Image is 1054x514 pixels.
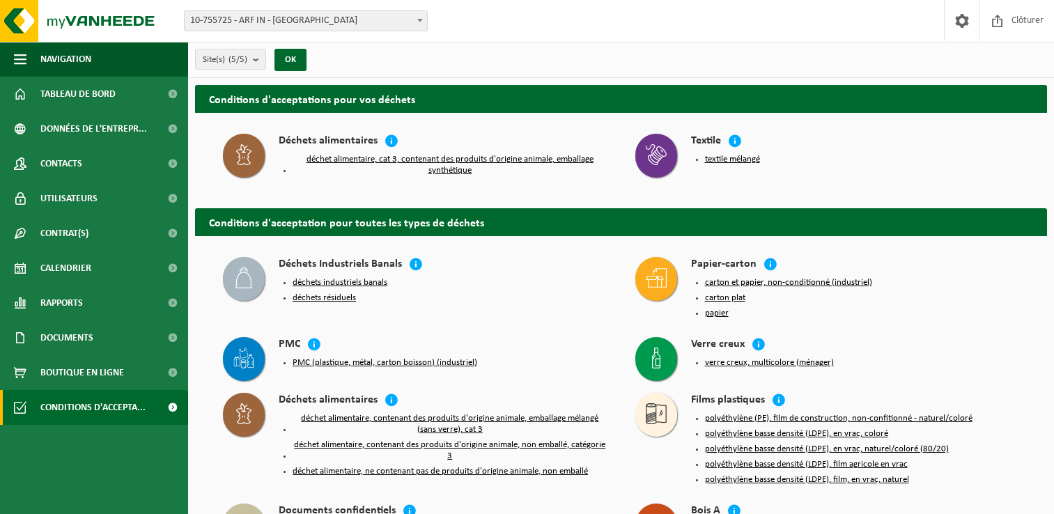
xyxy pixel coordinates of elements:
[40,355,124,390] span: Boutique en ligne
[40,390,146,425] span: Conditions d'accepta...
[691,134,721,150] h4: Textile
[705,459,908,470] button: polyéthylène basse densité (LDPE), film agricole en vrac
[279,257,402,273] h4: Déchets Industriels Banals
[184,10,428,31] span: 10-755725 - ARF IN - ST REMY DU NORD
[293,439,607,462] button: déchet alimentaire, contenant des produits d'origine animale, non emballé, catégorie 3
[40,111,147,146] span: Données de l'entrepr...
[705,154,760,165] button: textile mélangé
[40,77,116,111] span: Tableau de bord
[705,428,888,439] button: polyéthylène basse densité (LDPE), en vrac, coloré
[40,146,82,181] span: Contacts
[691,393,765,409] h4: Films plastiques
[705,474,909,485] button: polyéthylène basse densité (LDPE), film, en vrac, naturel
[228,55,247,64] count: (5/5)
[40,251,91,286] span: Calendrier
[203,49,247,70] span: Site(s)
[705,308,729,319] button: papier
[195,208,1047,235] h2: Conditions d'acceptation pour toutes les types de déchets
[279,337,300,353] h4: PMC
[274,49,307,71] button: OK
[691,257,757,273] h4: Papier-carton
[185,11,427,31] span: 10-755725 - ARF IN - ST REMY DU NORD
[195,49,266,70] button: Site(s)(5/5)
[40,216,88,251] span: Contrat(s)
[705,444,949,455] button: polyéthylène basse densité (LDPE), en vrac, naturel/coloré (80/20)
[691,337,745,353] h4: Verre creux
[293,277,387,288] button: déchets industriels banals
[279,393,378,409] h4: Déchets alimentaires
[40,181,98,216] span: Utilisateurs
[279,134,378,150] h4: Déchets alimentaires
[195,85,1047,112] h2: Conditions d'acceptations pour vos déchets
[705,413,972,424] button: polyéthylène (PE), film de construction, non-confitionné - naturel/coloré
[40,42,91,77] span: Navigation
[293,466,588,477] button: déchet alimentaire, ne contenant pas de produits d'origine animale, non emballé
[40,320,93,355] span: Documents
[293,357,477,368] button: PMC (plastique, métal, carton boisson) (industriel)
[293,413,607,435] button: déchet alimentaire, contenant des produits d'origine animale, emballage mélangé (sans verre), cat 3
[293,293,356,304] button: déchets résiduels
[40,286,83,320] span: Rapports
[705,357,834,368] button: verre creux, multicolore (ménager)
[705,277,872,288] button: carton et papier, non-conditionné (industriel)
[705,293,745,304] button: carton plat
[293,154,607,176] button: déchet alimentaire, cat 3, contenant des produits d'origine animale, emballage synthétique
